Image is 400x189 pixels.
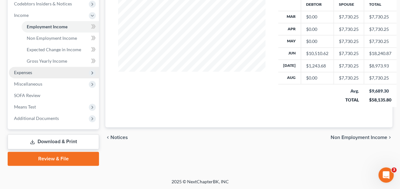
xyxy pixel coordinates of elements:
div: $7,730.25 [339,75,359,81]
td: $7,730.25 [364,23,396,35]
div: $7,730.25 [339,38,359,45]
td: $7,730.25 [364,35,396,47]
span: Miscellaneous [14,81,42,87]
div: $7,730.25 [339,63,359,69]
span: Income [14,12,29,18]
span: Non Employment Income [331,135,387,140]
button: chevron_left Notices [105,135,128,140]
div: $0.00 [306,75,328,81]
div: $7,730.25 [339,50,359,57]
a: Employment Income [22,21,99,32]
th: [DATE] [278,60,301,72]
td: $7,730.25 [364,11,396,23]
th: Apr [278,23,301,35]
a: Download & Print [8,134,99,149]
span: Expected Change in Income [27,47,81,52]
a: Expected Change in Income [22,44,99,55]
th: Jun [278,47,301,59]
div: TOTAL [339,97,359,103]
button: Non Employment Income chevron_right [331,135,392,140]
div: $0.00 [306,26,328,32]
span: Codebtors Insiders & Notices [14,1,72,6]
span: Gross Yearly Income [27,58,67,64]
span: Additional Documents [14,115,59,121]
span: Means Test [14,104,36,109]
div: $10,510.62 [306,50,328,57]
span: Notices [110,135,128,140]
iframe: Intercom live chat [378,167,394,183]
a: Review & File [8,152,99,166]
a: SOFA Review [9,90,99,101]
span: Employment Income [27,24,67,29]
div: $7,730.25 [339,26,359,32]
div: $1,243.68 [306,63,328,69]
i: chevron_right [387,135,392,140]
th: May [278,35,301,47]
span: Expenses [14,70,32,75]
div: $58,135.80 [369,97,391,103]
span: SOFA Review [14,93,40,98]
td: $7,730.25 [364,72,396,84]
span: Non Employment Income [27,35,77,41]
th: Aug [278,72,301,84]
span: 3 [391,167,396,172]
td: $8,973.93 [364,60,396,72]
div: $0.00 [306,38,328,45]
td: $18,240.87 [364,47,396,59]
a: Gross Yearly Income [22,55,99,67]
div: $0.00 [306,14,328,20]
div: $7,730.25 [339,14,359,20]
i: chevron_left [105,135,110,140]
div: Avg. [339,88,359,94]
th: Mar [278,11,301,23]
a: Non Employment Income [22,32,99,44]
div: $9,689.30 [369,88,391,94]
